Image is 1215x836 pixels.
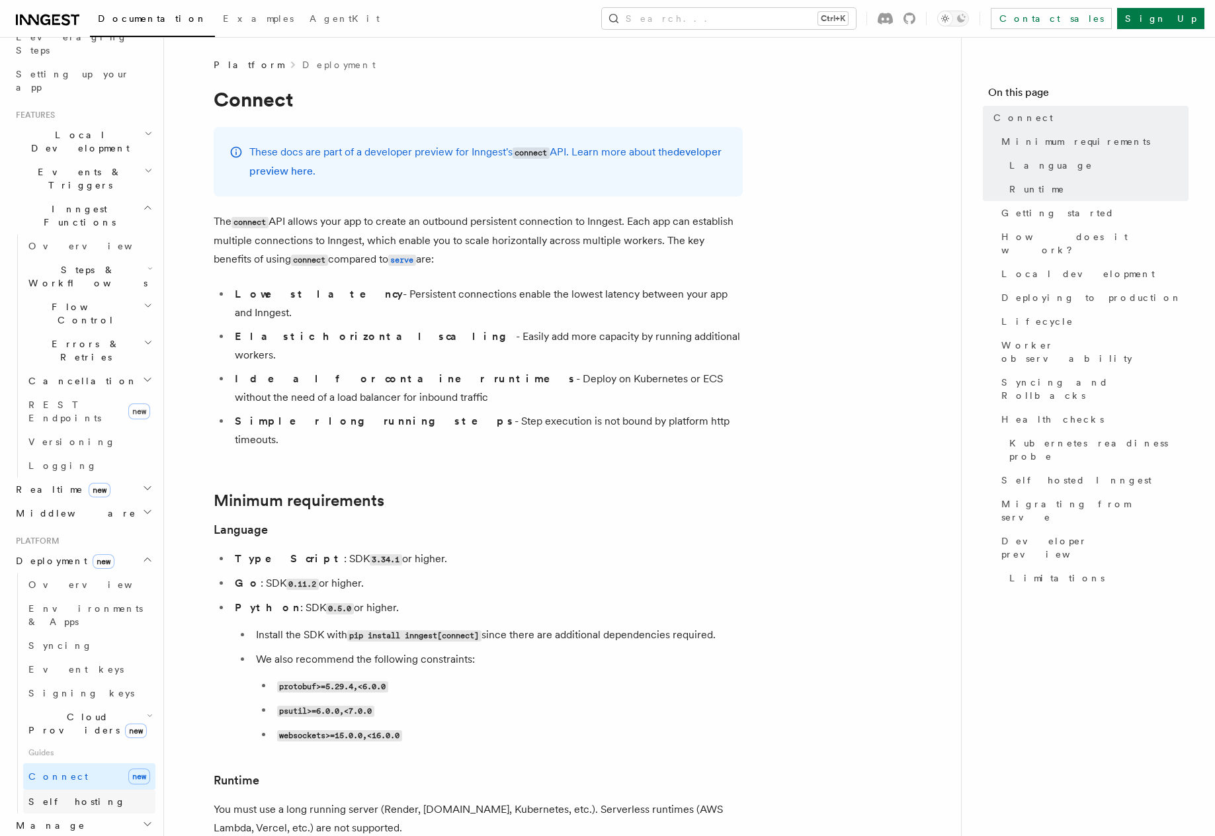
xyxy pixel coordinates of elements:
a: Language [1004,153,1189,177]
span: Middleware [11,507,136,520]
span: Runtime [1009,183,1065,196]
span: Syncing [28,640,93,651]
span: Self hosting [28,796,126,807]
span: Getting started [1001,206,1114,220]
strong: Lowest latency [235,288,403,300]
div: Deploymentnew [11,573,155,814]
code: serve [388,255,416,266]
span: new [128,403,150,419]
code: websockets>=15.0.0,<16.0.0 [277,730,402,741]
span: REST Endpoints [28,399,101,423]
strong: Go [235,577,261,589]
a: Deployment [302,58,376,71]
a: Lifecycle [996,310,1189,333]
span: Realtime [11,483,110,496]
li: Install the SDK with since there are additional dependencies required. [252,626,743,645]
span: Overview [28,579,165,590]
a: Migrating from serve [996,492,1189,529]
code: psutil>=6.0.0,<7.0.0 [277,706,374,717]
a: Event keys [23,657,155,681]
span: Events & Triggers [11,165,144,192]
a: Developer preview [996,529,1189,566]
span: Manage [11,819,85,832]
code: connect [291,255,328,266]
span: Health checks [1001,413,1104,426]
li: We also recommend the following constraints: [252,650,743,745]
a: Minimum requirements [214,491,384,510]
button: Realtimenew [11,478,155,501]
code: connect [231,217,269,228]
button: Search...Ctrl+K [602,8,856,29]
span: Minimum requirements [1001,135,1150,148]
a: Worker observability [996,333,1189,370]
button: Cloud Providersnew [23,705,155,742]
p: These docs are part of a developer preview for Inngest's API. Learn more about the . [249,143,727,181]
button: Cancellation [23,369,155,393]
a: Overview [23,573,155,597]
a: Logging [23,454,155,478]
button: Deploymentnew [11,549,155,573]
a: Getting started [996,201,1189,225]
span: Lifecycle [1001,315,1073,328]
a: Overview [23,234,155,258]
span: Setting up your app [16,69,130,93]
a: Versioning [23,430,155,454]
li: - Deploy on Kubernetes or ECS without the need of a load balancer for inbound traffic [231,370,743,407]
span: Deployment [11,554,114,567]
span: Language [1009,159,1093,172]
button: Middleware [11,501,155,525]
li: - Step execution is not bound by platform http timeouts. [231,412,743,449]
span: Platform [11,536,60,546]
span: new [89,483,110,497]
code: 3.34.1 [370,554,402,565]
span: Event keys [28,664,124,675]
code: protobuf>=5.29.4,<6.0.0 [277,681,388,692]
span: new [93,554,114,569]
code: 0.11.2 [286,579,319,590]
a: AgentKit [302,4,388,36]
button: Toggle dark mode [937,11,969,26]
a: Sign Up [1117,8,1204,29]
a: Examples [215,4,302,36]
button: Errors & Retries [23,332,155,369]
strong: Ideal for container runtimes [235,372,576,385]
span: Developer preview [1001,534,1189,561]
span: Worker observability [1001,339,1189,365]
div: Inngest Functions [11,234,155,478]
a: serve [388,253,416,265]
span: Logging [28,460,97,471]
span: Features [11,110,55,120]
li: - Persistent connections enable the lowest latency between your app and Inngest. [231,285,743,322]
li: : SDK or higher. [231,599,743,745]
a: Connect [988,106,1189,130]
span: Steps & Workflows [23,263,147,290]
a: Runtime [214,771,259,790]
span: Signing keys [28,688,134,698]
span: Local Development [11,128,144,155]
button: Flow Control [23,295,155,332]
button: Steps & Workflows [23,258,155,295]
span: Self hosted Inngest [1001,474,1152,487]
code: 0.5.0 [326,603,354,614]
a: Setting up your app [11,62,155,99]
span: Kubernetes readiness probe [1009,437,1189,463]
span: Environments & Apps [28,603,143,627]
a: REST Endpointsnew [23,393,155,430]
a: Language [214,521,268,539]
a: Self hosted Inngest [996,468,1189,492]
span: How does it work? [1001,230,1189,257]
span: Migrating from serve [1001,497,1189,524]
a: Environments & Apps [23,597,155,634]
span: Overview [28,241,165,251]
li: : SDK or higher. [231,550,743,569]
span: new [128,769,150,784]
a: Documentation [90,4,215,37]
span: Examples [223,13,294,24]
span: Errors & Retries [23,337,144,364]
code: pip install inngest[connect] [347,630,482,642]
strong: Simpler long running steps [235,415,515,427]
span: Flow Control [23,300,144,327]
li: - Easily add more capacity by running additional workers. [231,327,743,364]
li: : SDK or higher. [231,574,743,593]
kbd: Ctrl+K [818,12,848,25]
